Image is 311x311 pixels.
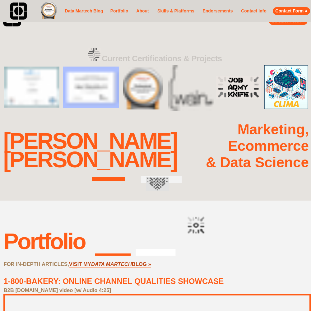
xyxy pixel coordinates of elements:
[280,281,311,311] iframe: Chat Widget
[228,138,309,154] strong: Ecommerce
[155,4,196,18] a: Skills & Platforms
[69,261,91,267] a: VISIT MY
[3,228,85,254] div: Portfolio
[3,261,69,267] strong: FOR IN-DEPTH ARTICLES,
[238,122,309,137] strong: Marketing,
[3,277,224,285] a: 1-800-BAKERY: ONLINE CHANNEL QUALITIES SHOWCASE
[102,54,222,63] strong: Current Certifications & Projects
[3,287,111,293] strong: B2B [DOMAIN_NAME] video [w/ Audio 4:25]
[134,7,151,15] a: About
[239,7,268,15] a: Contact Info
[273,7,310,15] a: Contact Form ●
[201,7,234,15] a: Endorsements
[206,155,309,170] strong: & Data Science
[64,2,104,20] a: Data Martech Blog
[91,261,132,267] a: DATA MARTECH
[109,4,130,18] a: Portfolio
[3,132,177,169] div: [PERSON_NAME] [PERSON_NAME]
[132,261,151,267] a: BLOG »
